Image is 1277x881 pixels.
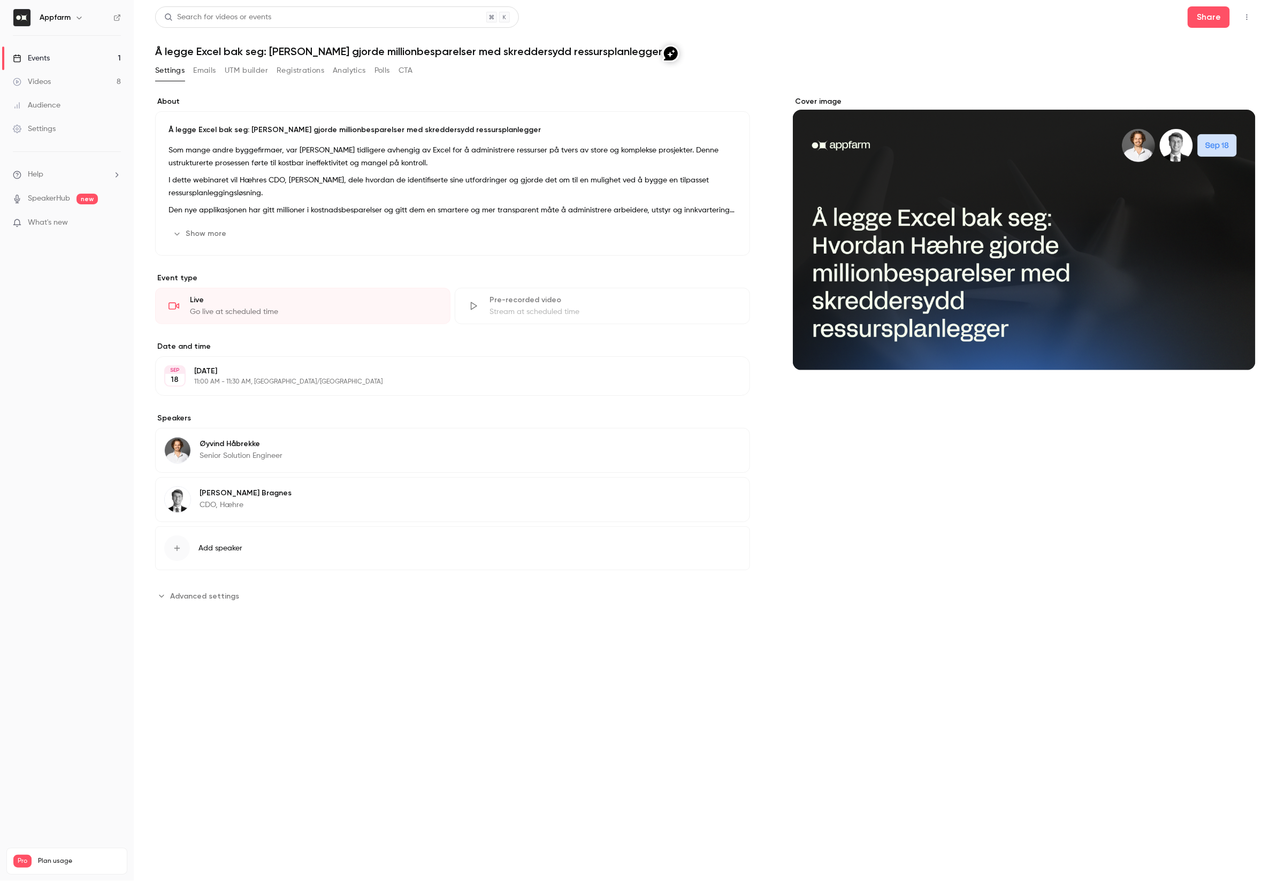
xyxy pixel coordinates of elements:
[169,204,737,217] p: Den nye applikasjonen har gitt millioner i kostnadsbesparelser og gitt dem en smartere og mer tra...
[169,225,233,242] button: Show more
[155,526,750,570] button: Add speaker
[170,591,239,602] span: Advanced settings
[155,96,750,107] label: About
[169,174,737,200] p: I dette webinaret vil Hæhres CDO, [PERSON_NAME], dele hvordan de identifiserte sine utfordringer ...
[38,857,120,865] span: Plan usage
[190,307,437,317] div: Go live at scheduled time
[155,288,450,324] div: LiveGo live at scheduled time
[155,62,185,79] button: Settings
[194,366,693,377] p: [DATE]
[399,62,413,79] button: CTA
[28,217,68,228] span: What's new
[1188,6,1230,28] button: Share
[155,477,750,522] div: Oskar Bragnes[PERSON_NAME] BragnesCDO, Hæhre
[200,439,282,449] p: Øyvind Håbrekke
[165,487,190,512] img: Oskar Bragnes
[165,366,185,374] div: SEP
[169,144,737,170] p: Som mange andre byggefirmaer, var [PERSON_NAME] tidligere avhengig av Excel for å administrere re...
[171,374,179,385] p: 18
[108,218,121,228] iframe: Noticeable Trigger
[277,62,324,79] button: Registrations
[193,62,216,79] button: Emails
[155,587,246,604] button: Advanced settings
[13,855,32,868] span: Pro
[200,488,292,499] p: [PERSON_NAME] Bragnes
[164,12,271,23] div: Search for videos or events
[200,500,292,510] p: CDO, Hæhre
[155,341,750,352] label: Date and time
[13,100,60,111] div: Audience
[13,124,56,134] div: Settings
[28,193,70,204] a: SpeakerHub
[28,169,43,180] span: Help
[155,413,750,424] label: Speakers
[13,76,51,87] div: Videos
[155,273,750,284] p: Event type
[198,543,242,554] span: Add speaker
[13,53,50,64] div: Events
[490,295,737,305] div: Pre-recorded video
[374,62,390,79] button: Polls
[793,96,1256,370] section: Cover image
[225,62,268,79] button: UTM builder
[155,428,750,473] div: Øyvind HåbrekkeØyvind HåbrekkeSenior Solution Engineer
[155,45,1256,58] h1: Å legge Excel bak seg: [PERSON_NAME] gjorde millionbesparelser med skreddersydd ressursplanlegger
[165,438,190,463] img: Øyvind Håbrekke
[155,587,750,604] section: Advanced settings
[490,307,737,317] div: Stream at scheduled time
[200,450,282,461] p: Senior Solution Engineer
[793,96,1256,107] label: Cover image
[169,125,737,135] p: Å legge Excel bak seg: [PERSON_NAME] gjorde millionbesparelser med skreddersydd ressursplanlegger
[77,194,98,204] span: new
[194,378,693,386] p: 11:00 AM - 11:30 AM, [GEOGRAPHIC_DATA]/[GEOGRAPHIC_DATA]
[190,295,437,305] div: Live
[455,288,750,324] div: Pre-recorded videoStream at scheduled time
[13,9,30,26] img: Appfarm
[13,169,121,180] li: help-dropdown-opener
[333,62,366,79] button: Analytics
[40,12,71,23] h6: Appfarm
